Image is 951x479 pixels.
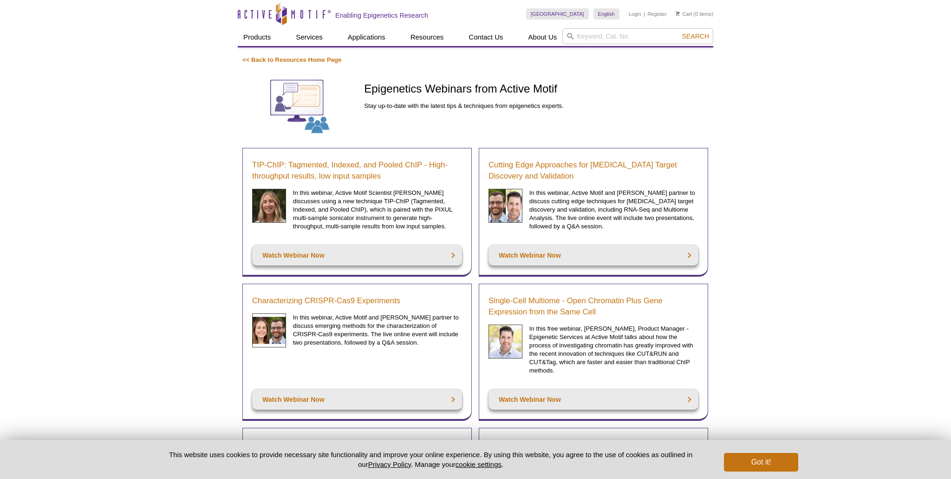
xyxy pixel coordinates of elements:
a: Characterizing CRISPR-Cas9 Experiments [252,295,400,306]
img: Your Cart [676,11,680,16]
p: This website uses cookies to provide necessary site functionality and improve your online experie... [153,450,709,469]
img: Single-Cell Multiome Webinar [489,325,522,359]
a: About Us [523,28,563,46]
button: cookie settings [456,460,502,468]
a: Contact Us [463,28,508,46]
a: [GEOGRAPHIC_DATA] [526,8,589,20]
span: Search [682,33,709,40]
a: TIP-ChIP: Tagmented, Indexed, and Pooled ChIP - High-throughput results, low input samples [252,160,462,182]
h1: Epigenetics Webinars from Active Motif [364,83,709,96]
a: Chromatin Immunoprecipitation (ChIP) Workshop: Optimize Your Pulldowns [489,439,698,462]
a: Privacy Policy [368,460,411,468]
a: English [593,8,619,20]
a: Login [629,11,641,17]
h2: Enabling Epigenetics Research [335,11,428,20]
img: Sarah Traynor headshot [252,189,286,223]
a: Register [647,11,666,17]
a: Cart [676,11,692,17]
li: (0 items) [676,8,713,20]
img: Cancer Discovery Webinar [489,189,522,223]
button: Search [679,32,712,40]
a: Watch Webinar Now [489,389,698,410]
button: Got it! [724,453,798,472]
a: Cutting Edge Approaches for [MEDICAL_DATA] Target Discovery and Validation [489,160,698,182]
a: Products [238,28,276,46]
a: How to Use the PIXUL Multi-Sample Sonicator to Prep Samples for Proteomics [252,439,462,462]
p: In this webinar, Active Motif and [PERSON_NAME] partner to discuss emerging methods for the chara... [293,313,462,347]
p: In this free webinar, [PERSON_NAME], Product Manager - Epigenetic Services at Active Motif talks ... [529,325,698,375]
a: Watch Webinar Now [489,245,698,266]
img: Webinars [242,73,357,139]
a: Services [290,28,328,46]
li: | [644,8,645,20]
a: Single-Cell Multiome - Open Chromatin Plus Gene Expression from the Same Cell [489,295,698,318]
a: Watch Webinar Now [252,389,462,410]
a: << Back to Resources Home Page [242,56,341,63]
a: Applications [342,28,391,46]
img: CRISPR Webinar [252,313,286,347]
a: Resources [405,28,449,46]
p: Stay up-to-date with the latest tips & techniques from epigenetics experts. [364,102,709,110]
p: In this webinar, Active Motif Scientist [PERSON_NAME] discusses using a new technique TIP-ChIP (T... [293,189,462,231]
a: Watch Webinar Now [252,245,462,266]
p: In this webinar, Active Motif and [PERSON_NAME] partner to discuss cutting edge techniques for [M... [529,189,698,231]
input: Keyword, Cat. No. [562,28,713,44]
